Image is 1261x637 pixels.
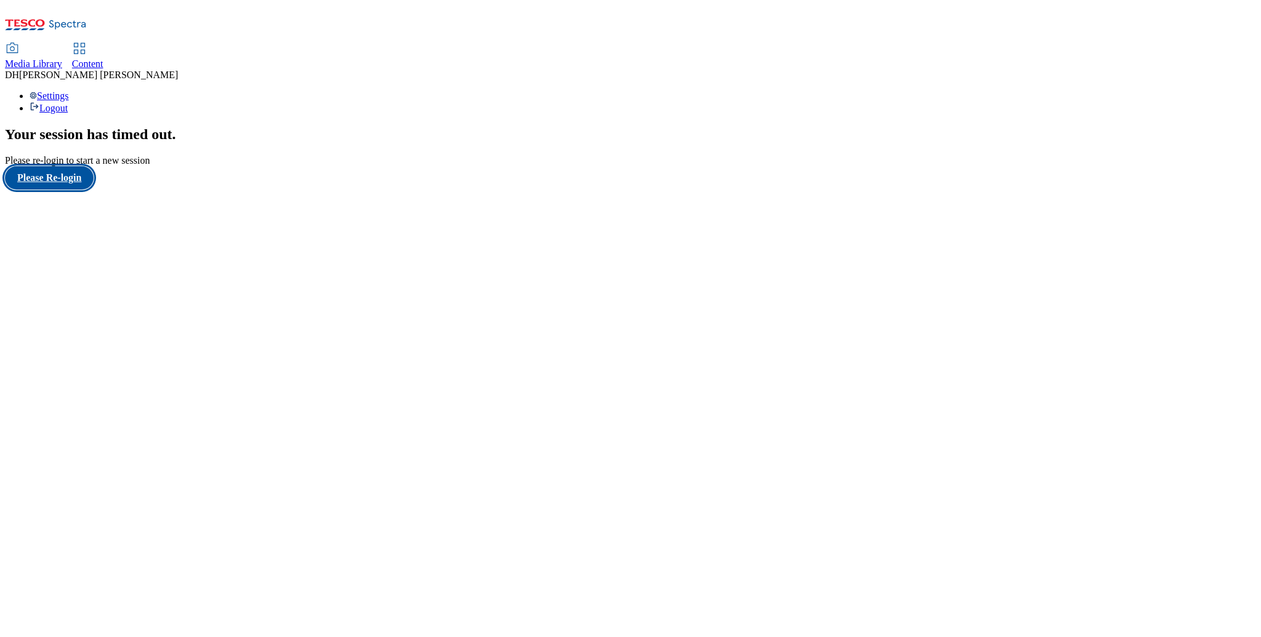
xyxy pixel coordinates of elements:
a: Please Re-login [5,166,1256,190]
div: Please re-login to start a new session [5,155,1256,166]
span: . [172,126,176,142]
span: Media Library [5,58,62,69]
a: Logout [30,103,68,113]
a: Content [72,44,103,70]
span: DH [5,70,19,80]
button: Please Re-login [5,166,94,190]
a: Media Library [5,44,62,70]
h2: Your session has timed out [5,126,1256,143]
span: Content [72,58,103,69]
a: Settings [30,90,69,101]
span: [PERSON_NAME] [PERSON_NAME] [19,70,178,80]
